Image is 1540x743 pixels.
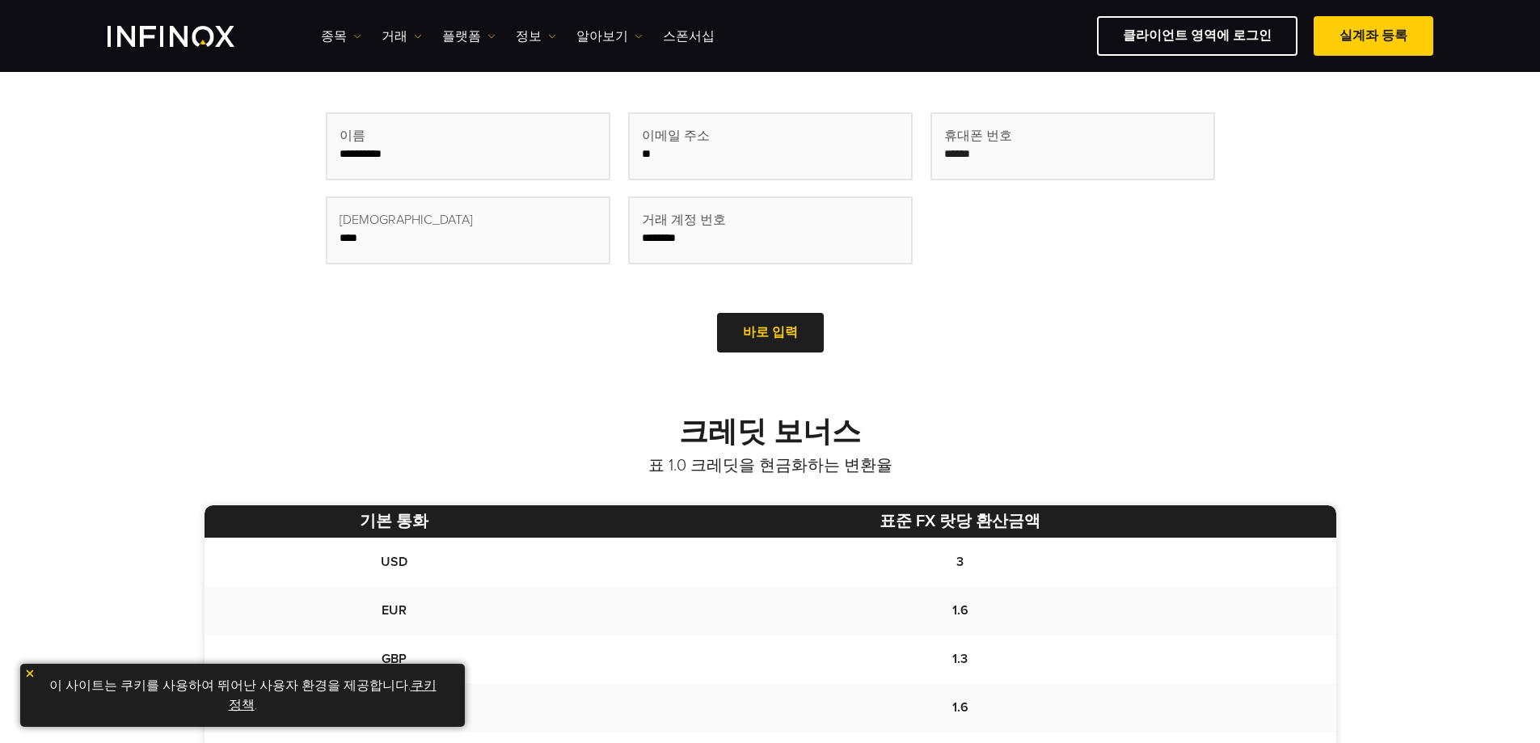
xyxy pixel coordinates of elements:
[108,26,272,47] a: INFINOX Logo
[205,454,1336,477] p: 표 1.0 크레딧을 현금화하는 변환율
[340,126,365,146] span: 이름
[584,505,1335,538] th: 표준 FX 랏당 환산금액
[516,27,556,46] a: 정보
[340,210,473,230] span: [DEMOGRAPHIC_DATA]
[642,126,710,146] span: 이메일 주소
[584,635,1335,683] td: 1.3
[321,27,361,46] a: 종목
[584,586,1335,635] td: 1.6
[642,210,726,230] span: 거래 계정 번호
[205,505,585,538] th: 기본 통화
[944,126,1012,146] span: 휴대폰 번호
[382,27,422,46] a: 거래
[205,538,585,586] td: USD
[205,635,585,683] td: GBP
[717,313,824,353] a: 바로 입력
[584,683,1335,732] td: 1.6
[1097,16,1297,56] a: 클라이언트 영역에 로그인
[28,672,457,719] p: 이 사이트는 쿠키를 사용하여 뛰어난 사용자 환경을 제공합니다. .
[1314,16,1433,56] a: 실계좌 등록
[24,668,36,679] img: yellow close icon
[663,27,715,46] a: 스폰서십
[442,27,496,46] a: 플랫폼
[584,538,1335,586] td: 3
[205,586,585,635] td: EUR
[576,27,643,46] a: 알아보기
[679,415,861,450] strong: 크레딧 보너스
